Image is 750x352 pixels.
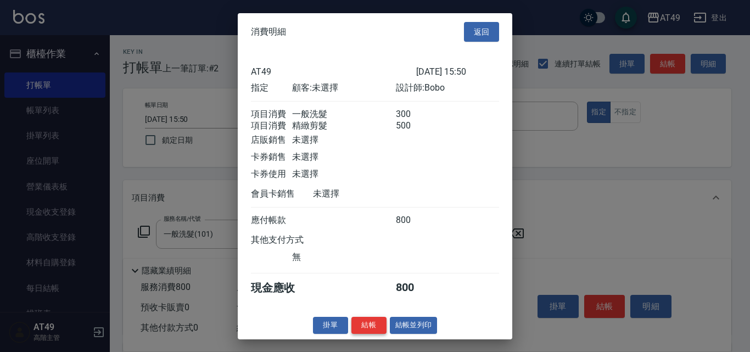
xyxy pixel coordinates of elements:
[251,281,313,295] div: 現金應收
[351,317,387,334] button: 結帳
[292,109,395,120] div: 一般洗髮
[251,120,292,132] div: 項目消費
[464,21,499,42] button: 返回
[251,66,416,77] div: AT49
[292,135,395,146] div: 未選擇
[396,215,437,226] div: 800
[251,26,286,37] span: 消費明細
[251,135,292,146] div: 店販銷售
[416,66,499,77] div: [DATE] 15:50
[251,82,292,94] div: 指定
[251,109,292,120] div: 項目消費
[292,169,395,180] div: 未選擇
[396,109,437,120] div: 300
[292,82,395,94] div: 顧客: 未選擇
[313,317,348,334] button: 掛單
[251,234,334,246] div: 其他支付方式
[313,188,416,200] div: 未選擇
[251,188,313,200] div: 會員卡銷售
[292,252,395,263] div: 無
[292,152,395,163] div: 未選擇
[251,169,292,180] div: 卡券使用
[292,120,395,132] div: 精緻剪髮
[251,215,292,226] div: 應付帳款
[396,120,437,132] div: 500
[396,281,437,295] div: 800
[396,82,499,94] div: 設計師: Bobo
[251,152,292,163] div: 卡券銷售
[390,317,438,334] button: 結帳並列印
